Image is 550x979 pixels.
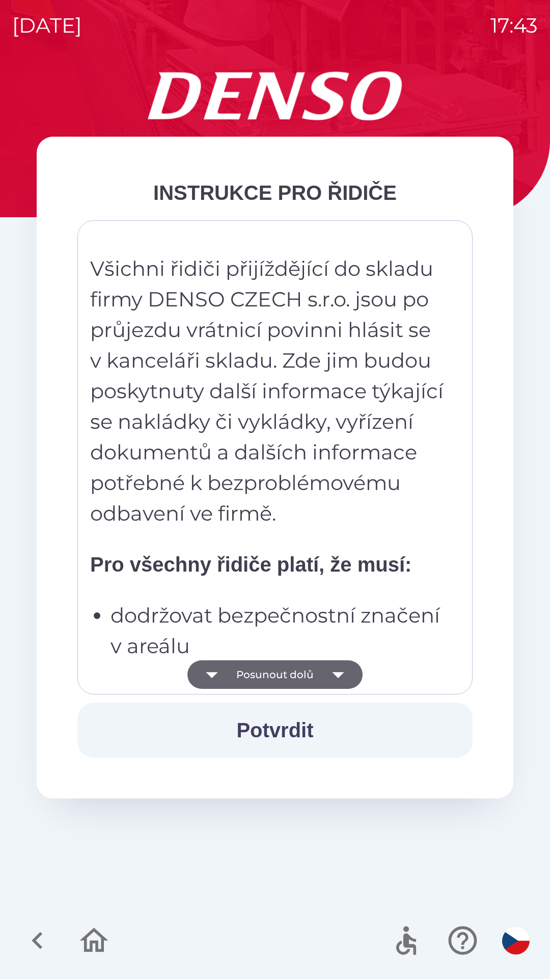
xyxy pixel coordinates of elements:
[90,553,411,576] strong: Pro všechny řidiče platí, že musí:
[502,927,530,955] img: cs flag
[111,600,446,661] p: dodržovat bezpečnostní značení v areálu
[37,71,513,120] img: Logo
[490,10,538,41] p: 17:43
[12,10,82,41] p: [DATE]
[77,177,473,208] div: INSTRUKCE PRO ŘIDIČE
[90,253,446,529] p: Všichni řidiči přijíždějící do skladu firmy DENSO CZECH s.r.o. jsou po průjezdu vrátnicí povinni ...
[187,660,363,689] button: Posunout dolů
[77,703,473,758] button: Potvrdit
